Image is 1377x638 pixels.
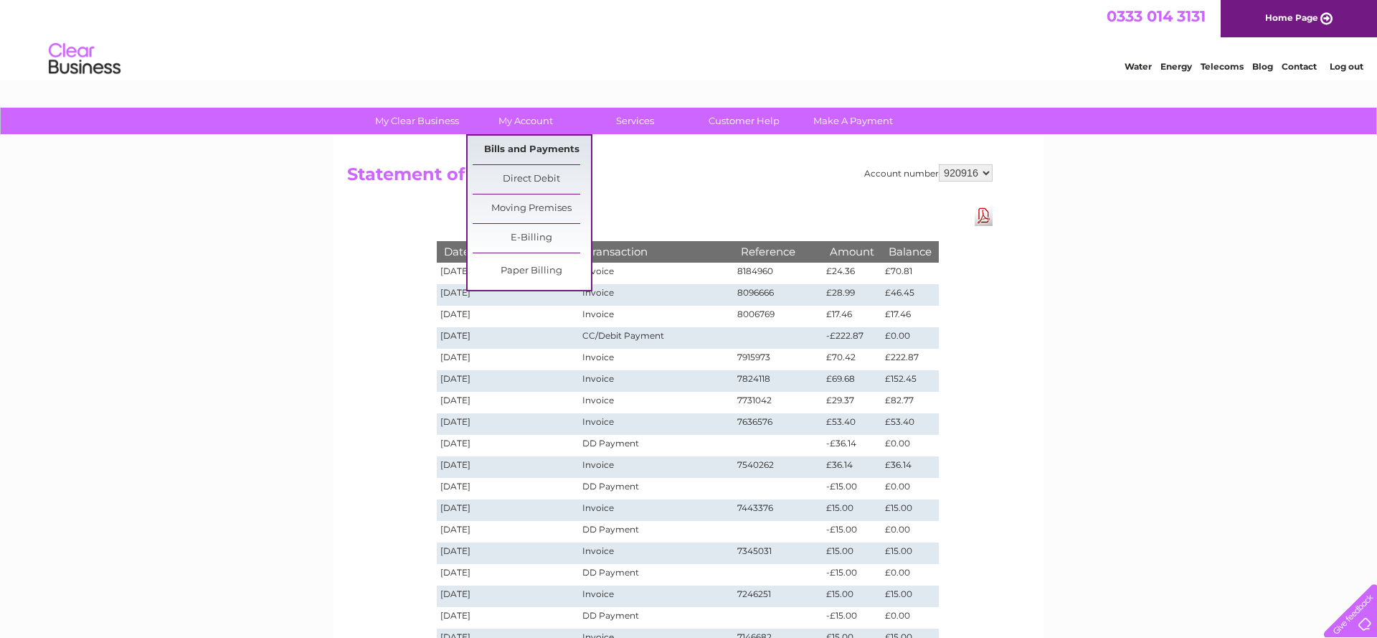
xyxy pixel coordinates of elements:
[823,241,881,262] th: Amount
[881,499,939,521] td: £15.00
[823,478,881,499] td: -£15.00
[685,108,803,134] a: Customer Help
[823,435,881,456] td: -£36.14
[881,392,939,413] td: £82.77
[579,543,734,564] td: Invoice
[881,456,939,478] td: £36.14
[437,392,579,413] td: [DATE]
[881,327,939,349] td: £0.00
[734,241,823,262] th: Reference
[437,435,579,456] td: [DATE]
[881,586,939,607] td: £15.00
[437,521,579,543] td: [DATE]
[579,499,734,521] td: Invoice
[864,164,993,182] div: Account number
[437,241,579,262] th: Date
[437,456,579,478] td: [DATE]
[1125,61,1152,72] a: Water
[576,108,694,134] a: Services
[579,435,734,456] td: DD Payment
[881,478,939,499] td: £0.00
[437,306,579,327] td: [DATE]
[473,194,591,223] a: Moving Premises
[881,370,939,392] td: £152.45
[881,241,939,262] th: Balance
[437,413,579,435] td: [DATE]
[823,392,881,413] td: £29.37
[473,257,591,286] a: Paper Billing
[734,306,823,327] td: 8006769
[579,564,734,586] td: DD Payment
[437,327,579,349] td: [DATE]
[823,586,881,607] td: £15.00
[734,349,823,370] td: 7915973
[437,349,579,370] td: [DATE]
[437,263,579,284] td: [DATE]
[734,263,823,284] td: 8184960
[823,284,881,306] td: £28.99
[881,413,939,435] td: £53.40
[734,499,823,521] td: 7443376
[473,136,591,164] a: Bills and Payments
[823,521,881,543] td: -£15.00
[881,284,939,306] td: £46.45
[1330,61,1363,72] a: Log out
[358,108,476,134] a: My Clear Business
[437,543,579,564] td: [DATE]
[579,306,734,327] td: Invoice
[881,607,939,629] td: £0.00
[734,456,823,478] td: 7540262
[823,349,881,370] td: £70.42
[881,349,939,370] td: £222.87
[1282,61,1317,72] a: Contact
[579,456,734,478] td: Invoice
[734,370,823,392] td: 7824118
[1201,61,1244,72] a: Telecoms
[579,349,734,370] td: Invoice
[734,413,823,435] td: 7636576
[467,108,585,134] a: My Account
[473,224,591,253] a: E-Billing
[437,370,579,392] td: [DATE]
[975,205,993,226] a: Download Pdf
[437,499,579,521] td: [DATE]
[579,521,734,543] td: DD Payment
[579,241,734,262] th: Transaction
[1107,7,1206,25] a: 0333 014 3131
[734,586,823,607] td: 7246251
[437,284,579,306] td: [DATE]
[734,543,823,564] td: 7345031
[823,370,881,392] td: £69.68
[823,263,881,284] td: £24.36
[48,37,121,81] img: logo.png
[579,263,734,284] td: Invoice
[579,284,734,306] td: Invoice
[734,392,823,413] td: 7731042
[437,607,579,629] td: [DATE]
[579,392,734,413] td: Invoice
[823,564,881,586] td: -£15.00
[579,370,734,392] td: Invoice
[881,306,939,327] td: £17.46
[1160,61,1192,72] a: Energy
[437,564,579,586] td: [DATE]
[794,108,912,134] a: Make A Payment
[823,607,881,629] td: -£15.00
[881,435,939,456] td: £0.00
[823,499,881,521] td: £15.00
[881,263,939,284] td: £70.81
[734,284,823,306] td: 8096666
[823,543,881,564] td: £15.00
[881,521,939,543] td: £0.00
[881,564,939,586] td: £0.00
[351,8,1028,70] div: Clear Business is a trading name of Verastar Limited (registered in [GEOGRAPHIC_DATA] No. 3667643...
[823,327,881,349] td: -£222.87
[823,456,881,478] td: £36.14
[437,478,579,499] td: [DATE]
[579,607,734,629] td: DD Payment
[823,306,881,327] td: £17.46
[579,586,734,607] td: Invoice
[347,164,993,192] h2: Statement of Accounts
[881,543,939,564] td: £15.00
